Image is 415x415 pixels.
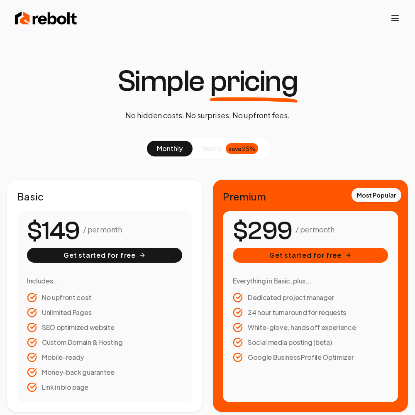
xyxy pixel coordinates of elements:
[233,212,292,250] number-flow-react: $299
[27,322,182,332] li: SEO optimized website
[157,144,183,153] span: monthly
[27,337,182,347] li: Custom Domain & Hosting
[83,224,122,235] p: / per month
[390,13,400,23] button: Toggle mobile menu
[27,352,182,362] li: Mobile-ready
[223,190,398,203] h2: Premium
[233,352,388,362] li: Google Business Profile Optimizer
[27,276,182,286] h3: Includes...
[233,293,388,303] li: Dedicated project manager
[117,66,298,96] h1: Simple
[226,143,258,154] div: save 25%
[352,188,401,202] div: Most Popular
[27,248,182,263] button: Get started for free
[27,308,182,317] li: Unlimited Pages
[233,322,388,332] li: White-glove, hands off experience
[210,66,298,96] span: pricing
[27,382,182,392] li: Link in bio page
[17,190,192,203] h2: Basic
[233,308,388,317] li: 24 hour turnaround for requests
[233,248,388,263] button: Get started for free
[27,293,182,303] li: No upfront cost
[125,110,290,121] p: No hidden costs. No surprises. No upfront fees.
[233,276,388,286] h3: Everything in Basic, plus...
[147,141,193,156] button: monthly
[27,212,80,250] number-flow-react: $149
[295,224,334,235] p: / per month
[15,10,77,27] img: Rebolt Logo
[27,367,182,377] li: Money-back guarantee
[233,337,388,347] li: Social media posting (beta)
[193,141,268,156] button: yearlysave 25%
[203,144,222,154] span: yearly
